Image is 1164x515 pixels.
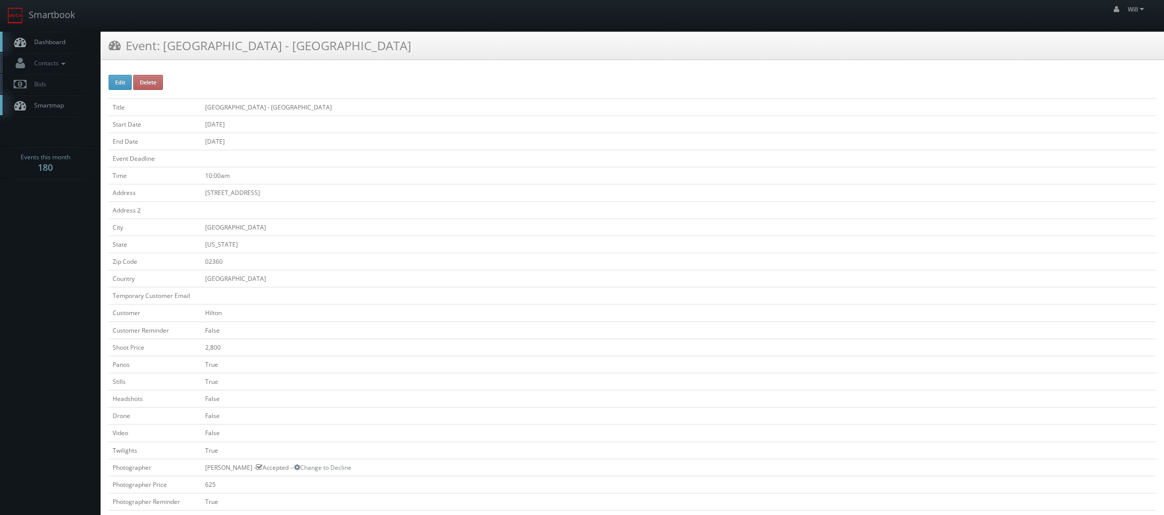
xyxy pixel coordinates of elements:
[201,493,1156,510] td: True
[109,37,411,54] h3: Event: [GEOGRAPHIC_DATA] - [GEOGRAPHIC_DATA]
[201,219,1156,236] td: [GEOGRAPHIC_DATA]
[201,373,1156,390] td: True
[201,459,1156,476] td: [PERSON_NAME] - Accepted --
[109,476,201,493] td: Photographer Price
[21,152,70,162] span: Events this month
[133,75,163,90] button: Delete
[109,356,201,373] td: Panos
[109,442,201,459] td: Twilights
[294,463,351,472] a: Change to Decline
[109,133,201,150] td: End Date
[29,80,46,88] span: Bids
[201,167,1156,184] td: 10:00am
[109,219,201,236] td: City
[29,38,65,46] span: Dashboard
[109,236,201,253] td: State
[201,407,1156,425] td: False
[201,98,1156,116] td: [GEOGRAPHIC_DATA] - [GEOGRAPHIC_DATA]
[109,493,201,510] td: Photographer Reminder
[201,304,1156,322] td: Hilton
[38,161,53,173] strong: 180
[8,8,24,24] img: smartbook-logo.png
[201,253,1156,270] td: 02360
[201,390,1156,407] td: False
[109,425,201,442] td: Video
[201,425,1156,442] td: False
[109,390,201,407] td: Headshots
[109,167,201,184] td: Time
[109,98,201,116] td: Title
[201,184,1156,201] td: [STREET_ADDRESS]
[201,236,1156,253] td: [US_STATE]
[109,270,201,287] td: Country
[109,253,201,270] td: Zip Code
[109,116,201,133] td: Start Date
[29,59,68,67] span: Contacts
[201,322,1156,339] td: False
[201,270,1156,287] td: [GEOGRAPHIC_DATA]
[109,287,201,304] td: Temporary Customer Email
[109,150,201,167] td: Event Deadline
[109,339,201,356] td: Shoot Price
[109,304,201,322] td: Customer
[1128,5,1147,14] span: Will
[201,116,1156,133] td: [DATE]
[201,133,1156,150] td: [DATE]
[109,407,201,425] td: Drone
[201,356,1156,373] td: True
[109,184,201,201] td: Address
[109,75,132,90] button: Edit
[109,322,201,339] td: Customer Reminder
[201,476,1156,493] td: 625
[109,373,201,390] td: Stills
[201,442,1156,459] td: True
[201,339,1156,356] td: 2,800
[109,459,201,476] td: Photographer
[29,101,64,110] span: Smartmap
[109,201,201,219] td: Address 2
